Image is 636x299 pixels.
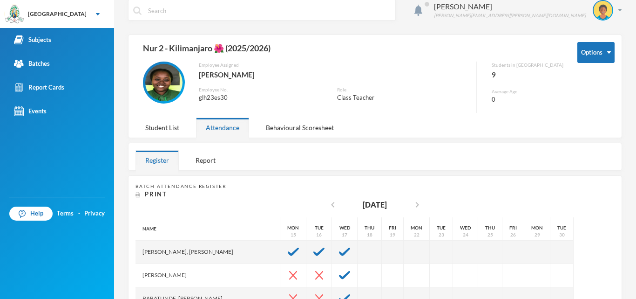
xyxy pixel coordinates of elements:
div: Report [186,150,225,170]
div: Mon [287,224,299,231]
div: Behavioural Scoresheet [256,118,344,138]
div: Fri [509,224,517,231]
div: [DATE] [363,199,387,210]
div: 23 [439,231,444,238]
div: Thu [365,224,374,231]
img: EMPLOYEE [145,64,183,101]
div: 9 [492,69,563,81]
div: 30 [559,231,565,238]
div: 17 [342,231,347,238]
div: Tue [557,224,566,231]
div: Wed [460,224,471,231]
div: Name [135,217,280,241]
div: 26 [510,231,516,238]
div: [PERSON_NAME] [135,264,280,287]
span: Print [145,190,167,198]
div: Batches [14,59,50,69]
div: Tue [437,224,446,231]
div: Fri [389,224,396,231]
div: [PERSON_NAME] [434,1,586,12]
div: 24 [463,231,468,238]
div: Class Teacher [337,93,470,103]
div: [PERSON_NAME], [PERSON_NAME] [135,241,280,264]
div: · [78,209,80,218]
div: 25 [487,231,493,238]
div: Wed [339,224,350,231]
a: Help [9,207,53,221]
i: chevron_right [412,199,423,210]
div: Register [135,150,179,170]
div: Employee No. [199,86,323,93]
div: Report Cards [14,83,64,92]
div: Subjects [14,35,51,45]
div: 16 [316,231,322,238]
div: 15 [291,231,296,238]
div: Students in [GEOGRAPHIC_DATA] [492,62,563,69]
div: [PERSON_NAME] [199,69,469,81]
div: Employee Assigned [199,62,469,69]
div: Mon [411,224,422,231]
div: [PERSON_NAME][EMAIL_ADDRESS][PERSON_NAME][DOMAIN_NAME] [434,12,586,19]
div: Attendance [196,118,249,138]
div: 19 [390,231,395,238]
a: Terms [57,209,74,218]
div: [GEOGRAPHIC_DATA] [28,10,87,18]
i: chevron_left [327,199,338,210]
span: Batch Attendance Register [135,183,226,189]
div: glh23es30 [199,93,323,103]
a: Privacy [84,209,105,218]
img: logo [5,5,24,24]
div: Thu [485,224,495,231]
img: search [133,7,142,15]
div: Events [14,106,47,116]
div: Role [337,86,470,93]
img: STUDENT [594,1,612,20]
div: 29 [535,231,540,238]
div: 22 [414,231,419,238]
div: Average Age [492,88,563,95]
button: Options [577,42,615,63]
div: Mon [531,224,543,231]
div: Student List [135,118,189,138]
div: 0 [492,95,563,104]
div: 18 [367,231,372,238]
div: Nur 2 - Kilimanjaro 🌺 (2025/2026) [135,42,563,62]
div: Tue [315,224,324,231]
